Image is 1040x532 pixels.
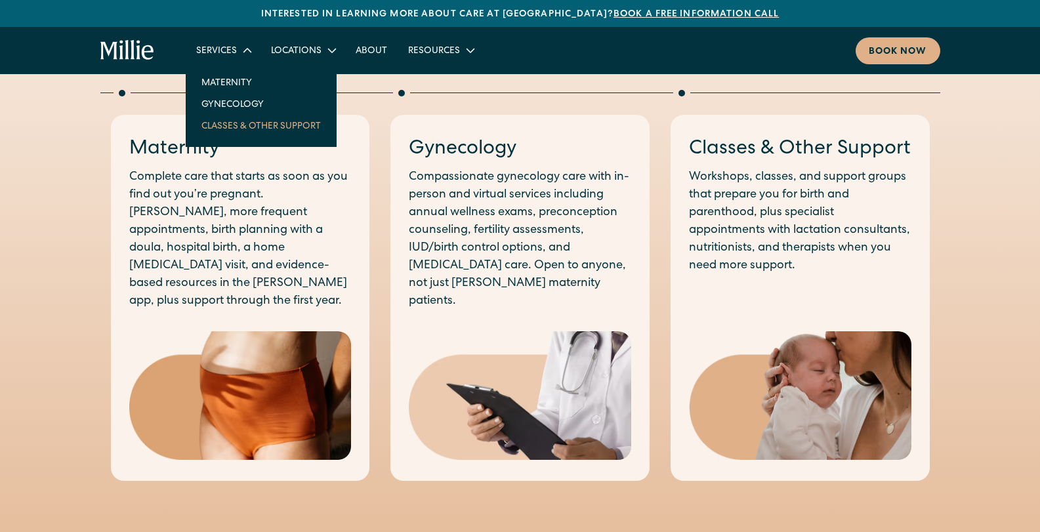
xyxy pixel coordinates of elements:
img: Close-up of a woman's midsection wearing high-waisted postpartum underwear, highlighting comfort ... [129,331,352,460]
div: Services [196,45,237,58]
a: Gynecology [409,140,516,159]
a: Book a free information call [614,10,779,19]
div: Book now [869,45,927,59]
a: Gynecology [191,93,331,115]
a: home [100,40,155,61]
p: Compassionate gynecology care with in-person and virtual services including annual wellness exams... [409,169,631,310]
img: Medical professional in a white coat holding a clipboard, representing expert care and diagnosis ... [409,331,631,460]
a: Maternity [191,72,331,93]
div: Resources [398,39,484,61]
div: Resources [408,45,460,58]
img: Mother gently kissing her newborn's head, capturing a tender moment of love and early bonding in ... [689,331,911,460]
div: Locations [260,39,345,61]
p: Complete care that starts as soon as you find out you’re pregnant. [PERSON_NAME], more frequent a... [129,169,352,310]
div: Services [186,39,260,61]
div: Locations [271,45,322,58]
a: Classes & Other Support [689,140,911,159]
a: Classes & Other Support [191,115,331,136]
a: Maternity [129,140,219,159]
a: Book now [856,37,940,64]
a: About [345,39,398,61]
p: Workshops, classes, and support groups that prepare you for birth and parenthood, plus specialist... [689,169,911,275]
nav: Services [186,61,337,147]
